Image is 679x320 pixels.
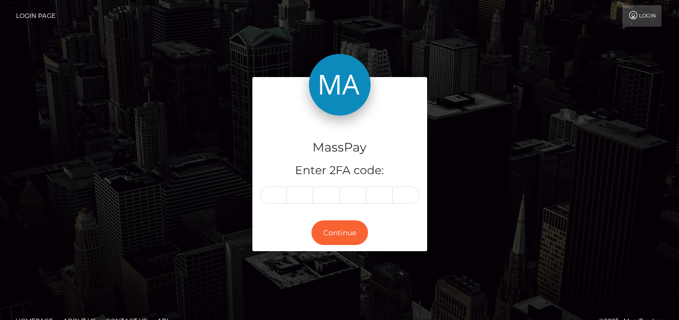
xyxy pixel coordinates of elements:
button: Continue [311,220,368,246]
img: MassPay [309,54,371,116]
a: Login Page [16,5,56,27]
h4: MassPay [260,139,419,157]
h5: Enter 2FA code: [260,163,419,179]
a: Login [622,5,662,27]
